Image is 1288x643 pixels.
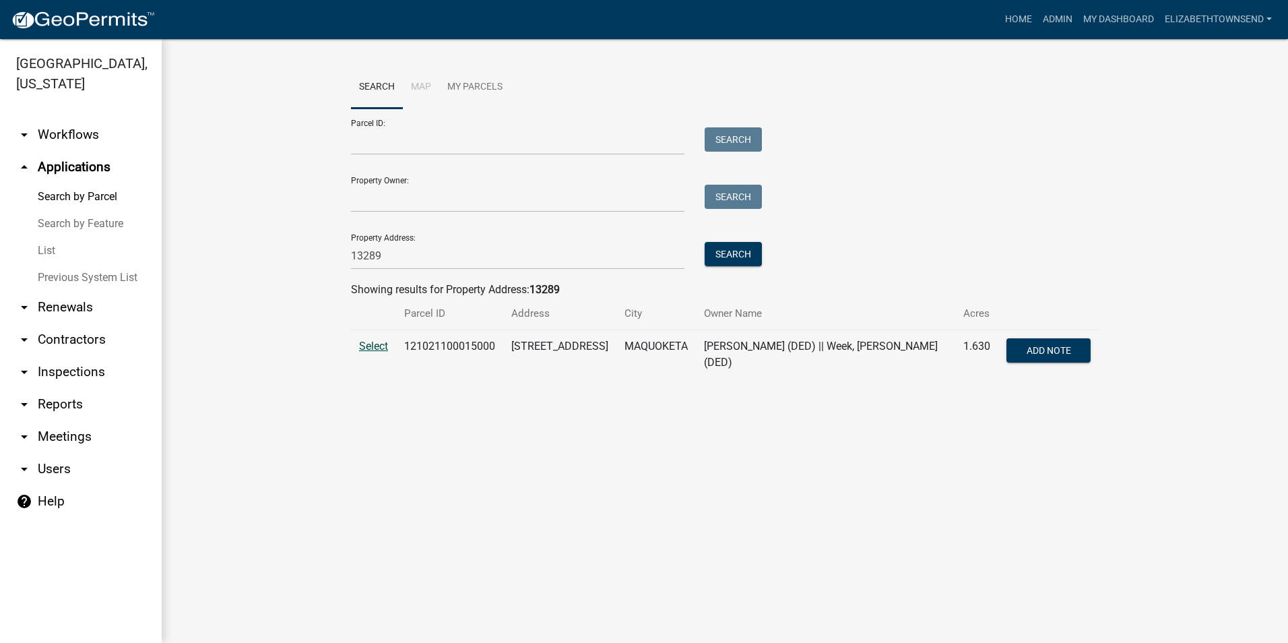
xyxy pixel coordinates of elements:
[396,330,503,379] td: 121021100015000
[1037,7,1078,32] a: Admin
[616,298,696,330] th: City
[529,283,560,296] strong: 13289
[1078,7,1159,32] a: My Dashboard
[439,66,511,109] a: My Parcels
[16,332,32,348] i: arrow_drop_down
[16,364,32,380] i: arrow_drop_down
[616,330,696,379] td: MAQUOKETA
[503,298,616,330] th: Address
[16,127,32,143] i: arrow_drop_down
[351,282,1099,298] div: Showing results for Property Address:
[503,330,616,379] td: [STREET_ADDRESS]
[705,242,762,266] button: Search
[1006,338,1091,363] button: Add Note
[16,299,32,315] i: arrow_drop_down
[696,298,955,330] th: Owner Name
[396,298,503,330] th: Parcel ID
[16,159,32,175] i: arrow_drop_up
[351,66,403,109] a: Search
[16,461,32,477] i: arrow_drop_down
[359,340,388,353] a: Select
[955,298,998,330] th: Acres
[1027,345,1071,356] span: Add Note
[1000,7,1037,32] a: Home
[705,127,762,152] button: Search
[696,330,955,379] td: [PERSON_NAME] (DED) || Week, [PERSON_NAME] (DED)
[16,493,32,510] i: help
[1159,7,1277,32] a: ElizabethTownsend
[16,429,32,445] i: arrow_drop_down
[16,396,32,412] i: arrow_drop_down
[705,185,762,209] button: Search
[955,330,998,379] td: 1.630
